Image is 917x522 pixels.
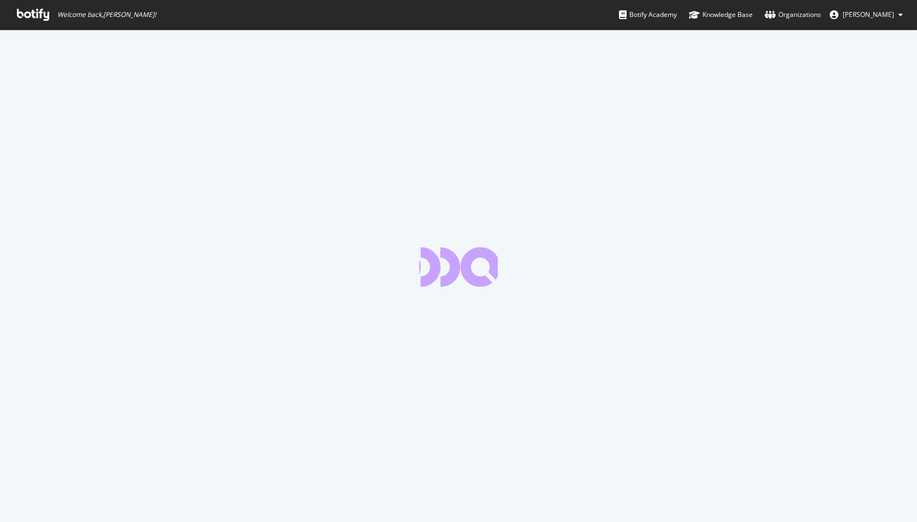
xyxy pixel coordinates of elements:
[419,247,498,287] div: animation
[619,9,677,20] div: Botify Academy
[57,10,156,19] span: Welcome back, [PERSON_NAME] !
[821,6,912,23] button: [PERSON_NAME]
[843,10,894,19] span: Prabal Partap
[689,9,753,20] div: Knowledge Base
[765,9,821,20] div: Organizations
